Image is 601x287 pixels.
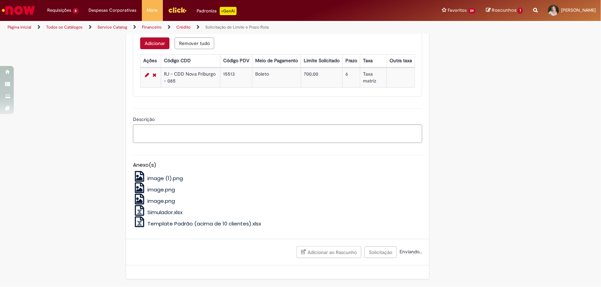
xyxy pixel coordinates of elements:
[147,209,183,216] span: Simulador.xlsx
[561,7,596,13] span: [PERSON_NAME]
[133,124,422,143] textarea: Descrição
[141,54,161,67] th: Ações
[343,68,360,87] td: 6
[301,68,343,87] td: 700,00
[133,197,175,205] a: image.png
[518,8,523,14] span: 1
[133,220,261,227] a: Template Padrão (acima de 10 clientes).xlsx
[147,197,175,205] span: image.png
[147,220,261,227] span: Template Padrão (acima de 10 clientes).xlsx
[73,8,79,14] span: 6
[205,24,269,30] a: Solicitação de Limite e Prazo Rota
[197,7,237,15] div: Padroniza
[176,24,190,30] a: Crédito
[5,21,395,34] ul: Trilhas de página
[142,24,162,30] a: Financeiro
[147,7,158,14] span: More
[468,8,476,14] span: 24
[161,54,220,67] th: Código CDD
[47,7,71,14] span: Requisições
[252,68,301,87] td: Boleto
[133,162,422,168] h5: Anexo(s)
[301,54,343,67] th: Limite Solicitado
[360,54,387,67] th: Taxa
[147,186,175,193] span: image.png
[486,7,523,14] a: Rascunhos
[360,68,387,87] td: Taxa matriz
[220,7,237,15] p: +GenAi
[220,54,252,67] th: Código PDV
[168,5,187,15] img: click_logo_yellow_360x200.png
[343,54,360,67] th: Prazo
[398,249,422,255] span: Enviando...
[133,175,183,182] a: image (1).png
[220,68,252,87] td: 15513
[252,54,301,67] th: Meio de Pagamento
[133,209,183,216] a: Simulador.xlsx
[161,68,220,87] td: RJ - CDD Nova Friburgo - 085
[8,24,31,30] a: Página inicial
[97,24,127,30] a: Service Catalog
[1,3,36,17] img: ServiceNow
[151,71,158,79] a: Remover linha 1
[140,37,169,49] button: Add a row for Prazo/Crédito
[175,37,214,49] button: Remove all rows for Prazo/Crédito
[133,116,156,122] span: Descrição
[492,7,517,13] span: Rascunhos
[448,7,467,14] span: Favoritos
[89,7,137,14] span: Despesas Corporativas
[387,54,415,67] th: Outra taxa
[143,71,151,79] a: Editar Linha 1
[147,175,183,182] span: image (1).png
[46,24,83,30] a: Todos os Catálogos
[133,186,175,193] a: image.png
